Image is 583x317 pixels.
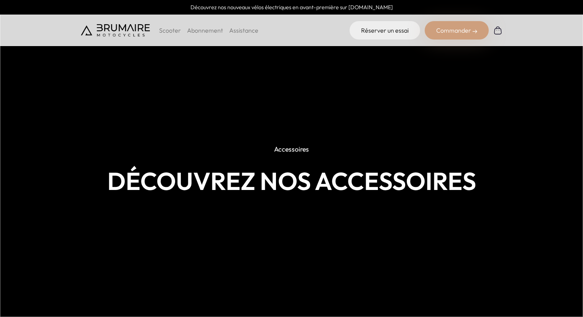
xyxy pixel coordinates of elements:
[425,21,489,40] div: Commander
[268,141,315,158] p: Accessoires
[159,26,181,35] p: Scooter
[473,29,477,34] img: right-arrow-2.png
[187,26,223,34] a: Abonnement
[350,21,420,40] a: Réserver un essai
[81,167,503,195] h1: Découvrez nos accessoires
[229,26,258,34] a: Assistance
[81,24,150,36] img: Brumaire Motocycles
[493,26,503,35] img: Panier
